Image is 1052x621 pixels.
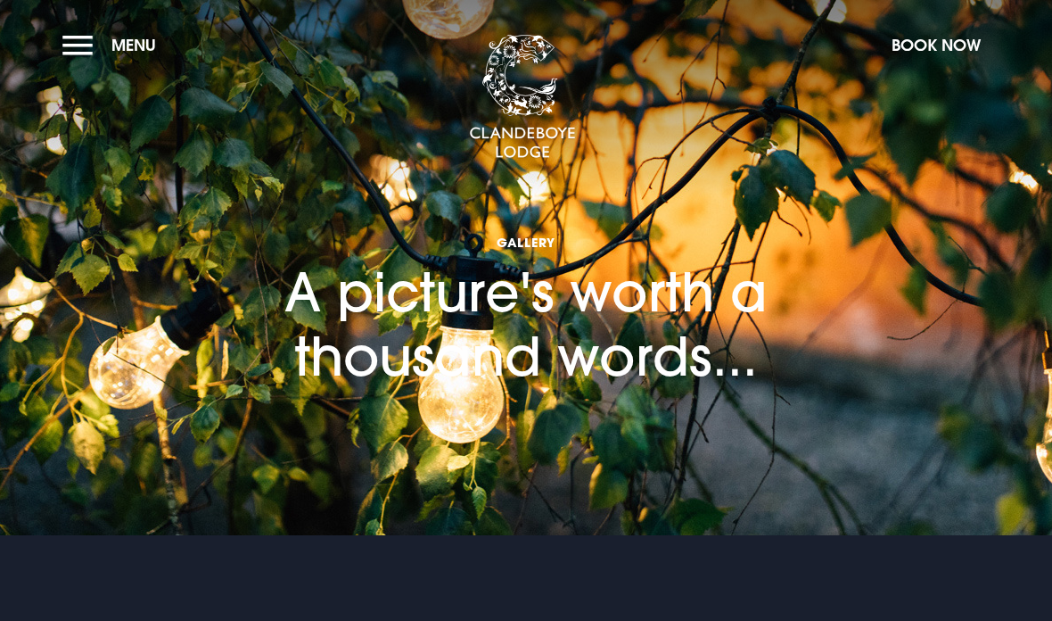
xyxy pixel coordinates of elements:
button: Menu [62,26,165,64]
button: Book Now [883,26,990,64]
img: Clandeboye Lodge [469,35,576,160]
h1: A picture's worth a thousand words... [169,156,883,388]
span: Menu [111,35,156,55]
span: Gallery [169,234,883,251]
